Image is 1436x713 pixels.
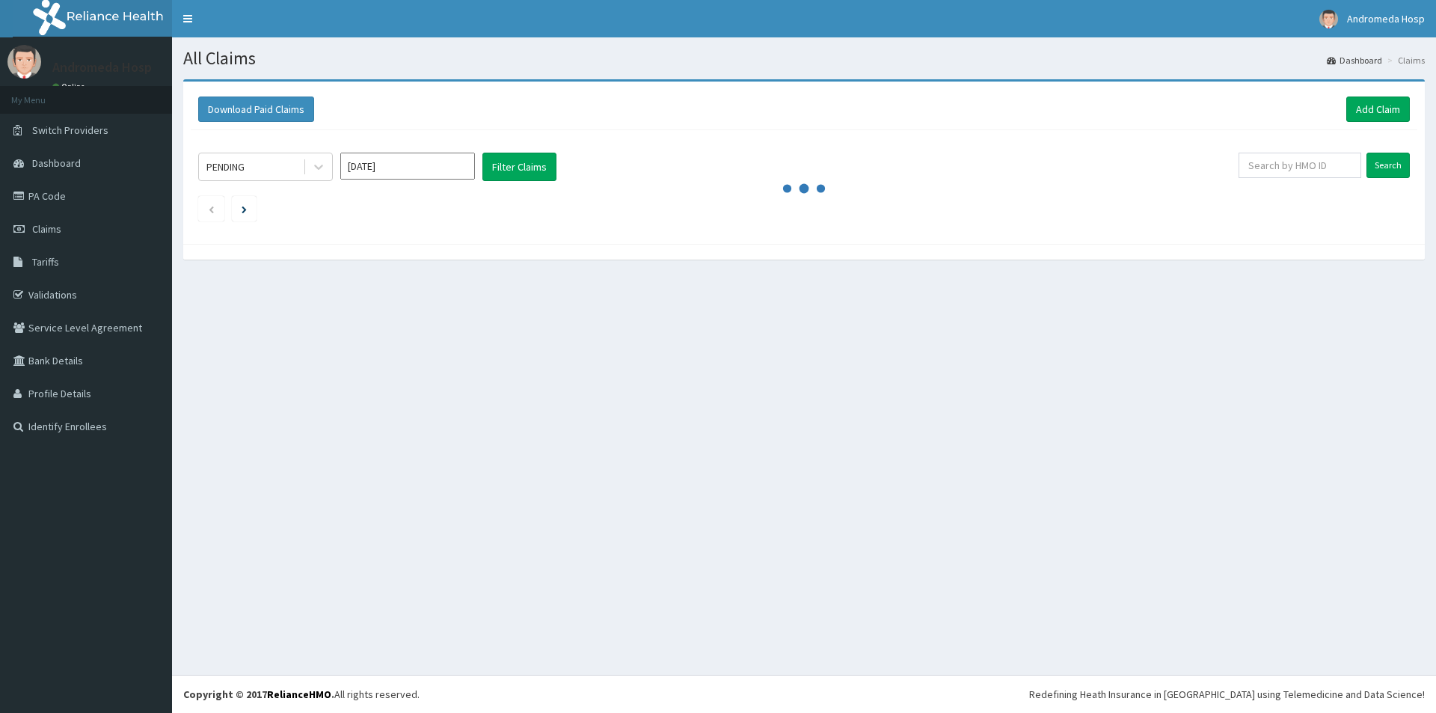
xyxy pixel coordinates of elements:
input: Search by HMO ID [1239,153,1361,178]
button: Filter Claims [482,153,556,181]
a: Next page [242,202,247,215]
button: Download Paid Claims [198,97,314,122]
strong: Copyright © 2017 . [183,688,334,701]
span: Switch Providers [32,123,108,137]
span: Claims [32,222,61,236]
span: Tariffs [32,255,59,269]
input: Select Month and Year [340,153,475,180]
a: Dashboard [1327,54,1382,67]
li: Claims [1384,54,1425,67]
svg: audio-loading [782,166,826,211]
h1: All Claims [183,49,1425,68]
span: Dashboard [32,156,81,170]
div: Redefining Heath Insurance in [GEOGRAPHIC_DATA] using Telemedicine and Data Science! [1029,687,1425,702]
img: User Image [1319,10,1338,28]
a: Online [52,82,88,92]
a: Previous page [208,202,215,215]
img: User Image [7,45,41,79]
div: PENDING [206,159,245,174]
a: RelianceHMO [267,688,331,701]
input: Search [1366,153,1410,178]
footer: All rights reserved. [172,675,1436,713]
p: Andromeda Hosp [52,61,152,74]
a: Add Claim [1346,97,1410,122]
span: Andromeda Hosp [1347,12,1425,25]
